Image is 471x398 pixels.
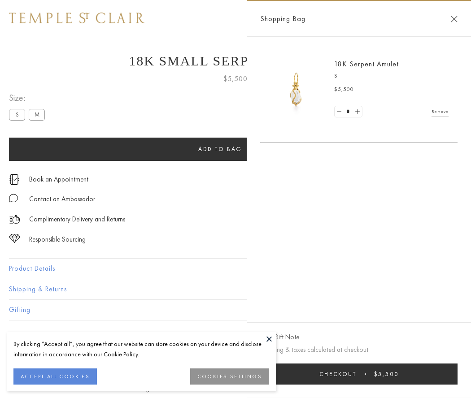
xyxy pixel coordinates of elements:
[9,174,20,185] img: icon_appointment.svg
[9,91,48,105] span: Size:
[260,363,458,385] button: Checkout $5,500
[190,368,269,385] button: COOKIES SETTINGS
[374,370,399,378] span: $5,500
[29,194,95,205] div: Contact an Ambassador
[9,194,18,203] img: MessageIcon-01_2.svg
[260,13,305,25] span: Shopping Bag
[9,234,20,243] img: icon_sourcing.svg
[9,53,462,69] h1: 18K Small Serpent Amulet
[9,109,25,120] label: S
[334,85,354,94] span: $5,500
[198,145,242,153] span: Add to bag
[29,174,88,184] a: Book an Appointment
[269,63,323,117] img: P51836-E11SERPPV
[260,344,458,355] p: Shipping & taxes calculated at checkout
[260,332,299,343] button: Add Gift Note
[223,73,248,85] span: $5,500
[9,138,432,161] button: Add to bag
[9,300,462,320] button: Gifting
[29,234,86,245] div: Responsible Sourcing
[29,214,125,225] p: Complimentary Delivery and Returns
[432,107,449,117] a: Remove
[13,339,269,359] div: By clicking “Accept all”, you agree that our website can store cookies on your device and disclos...
[353,106,362,117] a: Set quantity to 2
[29,109,45,120] label: M
[9,13,144,23] img: Temple St. Clair
[13,368,97,385] button: ACCEPT ALL COOKIES
[451,16,458,22] button: Close Shopping Bag
[334,59,399,69] a: 18K Serpent Amulet
[9,214,20,225] img: icon_delivery.svg
[9,259,462,279] button: Product Details
[9,279,462,299] button: Shipping & Returns
[334,72,449,81] p: S
[319,370,357,378] span: Checkout
[335,106,344,117] a: Set quantity to 0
